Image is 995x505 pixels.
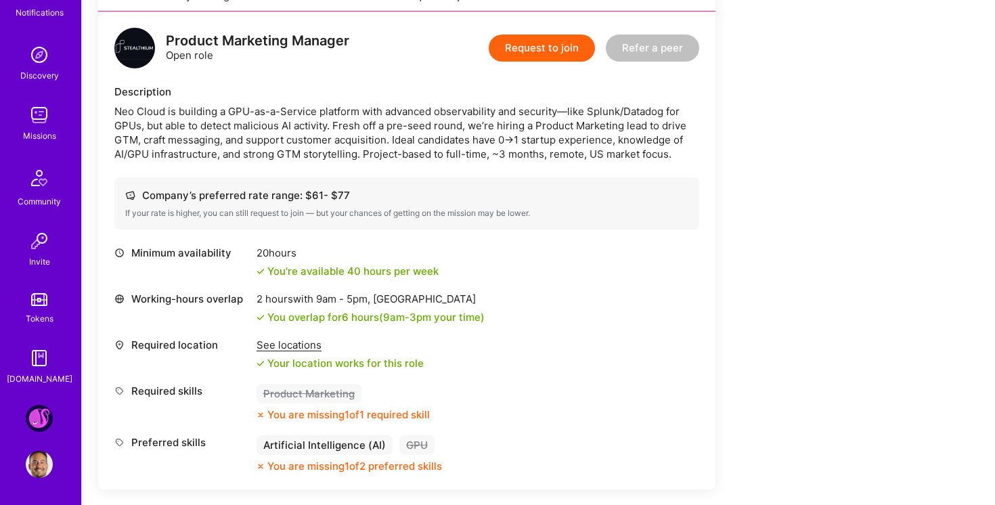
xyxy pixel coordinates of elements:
a: Kraken: Delivery and Migration Agentic Platform [22,405,56,432]
div: Preferred skills [114,435,250,449]
div: Discovery [20,68,59,83]
img: teamwork [26,102,53,129]
div: 2 hours with [GEOGRAPHIC_DATA] [257,292,485,306]
div: Working-hours overlap [114,292,250,306]
div: Notifications [16,5,64,20]
div: Neo Cloud is building a GPU-as-a-Service platform with advanced observability and security—like S... [114,104,699,161]
div: If your rate is higher, you can still request to join — but your chances of getting on the missio... [125,208,688,219]
i: icon Cash [125,190,135,200]
div: Required skills [114,384,250,398]
i: icon Check [257,313,265,322]
img: Invite [26,227,53,255]
div: You are missing 1 of 2 preferred skills [267,459,442,473]
div: Open role [166,34,349,62]
div: Company’s preferred rate range: $ 61 - $ 77 [125,188,688,202]
img: discovery [26,41,53,68]
div: Minimum availability [114,246,250,260]
div: Product Marketing Manager [166,34,349,48]
div: Missions [23,129,56,143]
div: Community [18,194,61,208]
div: [DOMAIN_NAME] [7,372,72,386]
img: tokens [31,293,47,306]
i: icon World [114,294,125,304]
div: Your location works for this role [257,356,424,370]
img: guide book [26,345,53,372]
div: You overlap for 6 hours ( your time) [267,310,485,324]
button: Request to join [489,35,595,62]
i: icon CloseOrange [257,411,265,419]
div: Required location [114,338,250,352]
img: User Avatar [26,451,53,478]
img: logo [114,28,155,68]
div: You are missing 1 of 1 required skill [267,408,430,422]
div: Description [114,85,699,99]
img: Community [23,162,56,194]
i: icon Check [257,359,265,368]
i: icon CloseOrange [257,462,265,470]
div: You're available 40 hours per week [257,264,439,278]
img: Kraken: Delivery and Migration Agentic Platform [26,405,53,432]
div: GPU [399,435,435,455]
i: icon Clock [114,248,125,258]
span: 9am - 5pm , [313,292,373,305]
i: icon Check [257,267,265,276]
button: Refer a peer [606,35,699,62]
i: icon Location [114,340,125,350]
div: Product Marketing [257,384,361,403]
div: 20 hours [257,246,439,260]
div: Artificial Intelligence (AI) [257,435,393,455]
div: Tokens [26,311,53,326]
i: icon Tag [114,437,125,447]
div: Invite [29,255,50,269]
span: 9am - 3pm [383,311,431,324]
div: See locations [257,338,424,352]
i: icon Tag [114,386,125,396]
a: User Avatar [22,451,56,478]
